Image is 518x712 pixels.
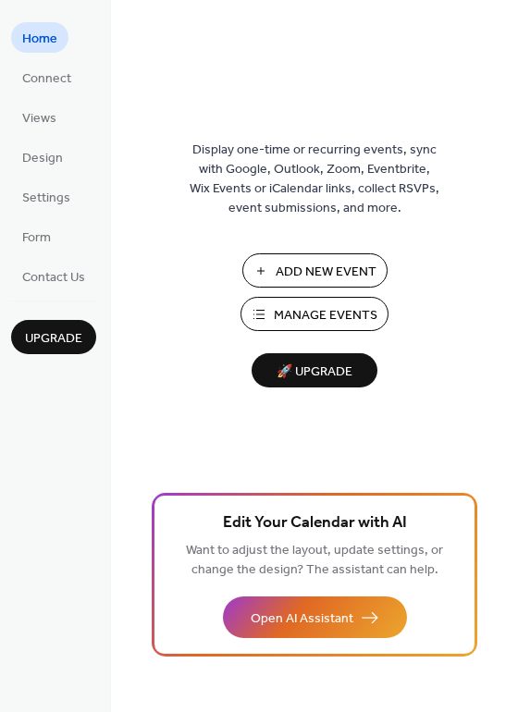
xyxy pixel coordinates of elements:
[11,261,96,291] a: Contact Us
[22,69,71,89] span: Connect
[190,141,439,218] span: Display one-time or recurring events, sync with Google, Outlook, Zoom, Eventbrite, Wix Events or ...
[252,353,377,387] button: 🚀 Upgrade
[22,228,51,248] span: Form
[251,609,353,629] span: Open AI Assistant
[22,189,70,208] span: Settings
[242,253,388,288] button: Add New Event
[274,306,377,325] span: Manage Events
[186,538,443,583] span: Want to adjust the layout, update settings, or change the design? The assistant can help.
[11,181,81,212] a: Settings
[11,320,96,354] button: Upgrade
[22,30,57,49] span: Home
[22,268,85,288] span: Contact Us
[25,329,82,349] span: Upgrade
[276,263,376,282] span: Add New Event
[22,109,56,129] span: Views
[11,141,74,172] a: Design
[11,22,68,53] a: Home
[11,102,68,132] a: Views
[22,149,63,168] span: Design
[223,510,407,536] span: Edit Your Calendar with AI
[263,360,366,385] span: 🚀 Upgrade
[11,62,82,92] a: Connect
[223,596,407,638] button: Open AI Assistant
[240,297,388,331] button: Manage Events
[11,221,62,252] a: Form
